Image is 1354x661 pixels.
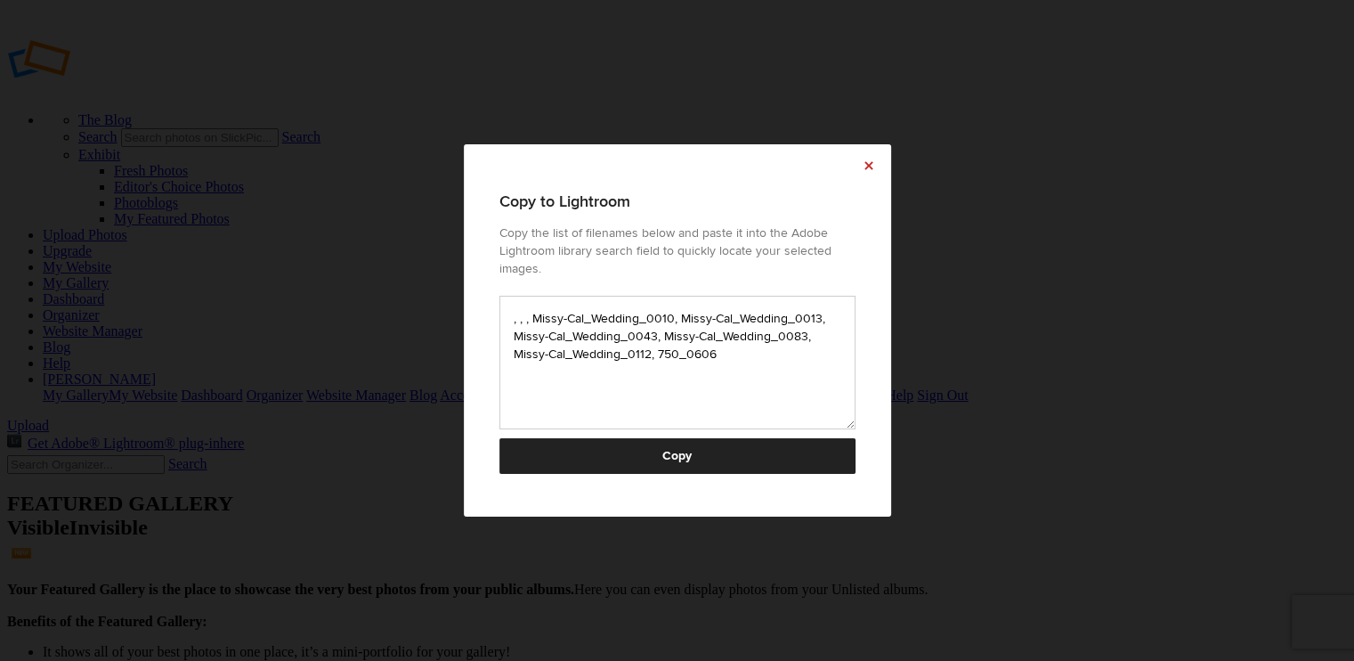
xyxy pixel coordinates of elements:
[499,191,855,212] h1: Copy to Lightroom
[499,438,855,474] button: Copy
[847,144,891,189] a: ×
[499,224,855,278] p: Copy the list of filenames below and paste it into the Adobe Lightroom library search field to qu...
[662,448,692,463] span: Copy
[499,296,855,429] textarea: , , , Missy-Cal_Wedding_0010, Missy-Cal_Wedding_0013, Missy-Cal_Wedding_0043, Missy-Cal_Wedding_0...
